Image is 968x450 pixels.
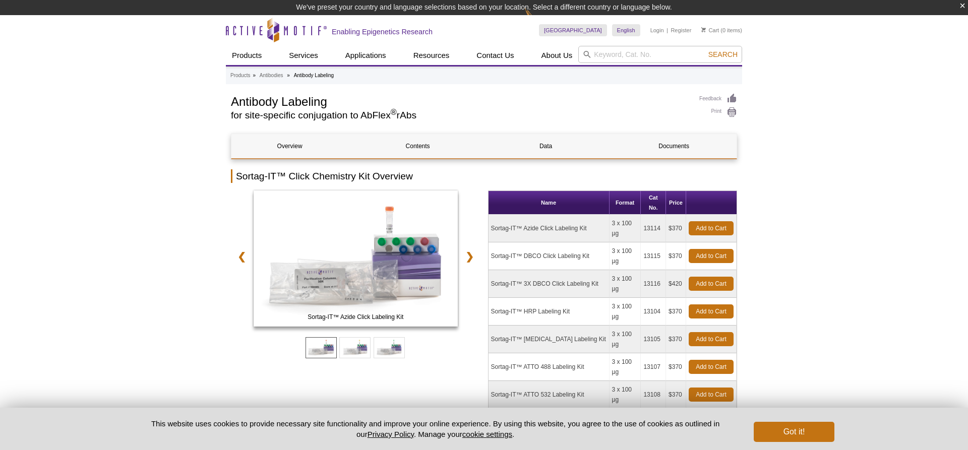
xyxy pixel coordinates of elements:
[260,71,283,80] a: Antibodies
[641,270,666,298] td: 13116
[666,298,686,326] td: $370
[134,418,737,439] p: This website uses cookies to provide necessary site functionality and improve your online experie...
[489,191,610,215] th: Name
[699,93,737,104] a: Feedback
[359,134,476,158] a: Contents
[339,46,392,65] a: Applications
[666,191,686,215] th: Price
[231,111,689,120] h2: for site-specific conjugation to AbFlex rAbs
[231,93,689,108] h1: Antibody Labeling
[650,27,664,34] a: Login
[641,353,666,381] td: 13107
[489,326,610,353] td: Sortag-IT™ [MEDICAL_DATA] Labeling Kit
[535,46,579,65] a: About Us
[701,24,742,36] li: (0 items)
[470,46,520,65] a: Contact Us
[253,73,256,78] li: »
[610,191,641,215] th: Format
[641,191,666,215] th: Cat No.
[489,242,610,270] td: Sortag-IT™ DBCO Click Labeling Kit
[689,360,734,374] a: Add to Cart
[332,27,433,36] h2: Enabling Epigenetics Research
[701,27,706,32] img: Your Cart
[708,50,738,58] span: Search
[666,270,686,298] td: $420
[610,381,641,409] td: 3 x 100 µg
[294,73,334,78] li: Antibody Labeling
[666,326,686,353] td: $370
[689,332,734,346] a: Add to Cart
[689,221,734,235] a: Add to Cart
[671,27,691,34] a: Register
[754,422,834,442] button: Got it!
[610,353,641,381] td: 3 x 100 µg
[610,270,641,298] td: 3 x 100 µg
[231,245,253,268] a: ❮
[705,50,741,59] button: Search
[391,108,397,116] sup: ®
[612,24,640,36] a: English
[231,169,737,183] h2: Sortag-IT™ Click Chemistry Kit Overview
[254,190,458,330] a: Sortag-IT™ Azide Click Labeling Kit
[610,242,641,270] td: 3 x 100 µg
[610,215,641,242] td: 3 x 100 µg
[488,134,604,158] a: Data
[407,46,456,65] a: Resources
[231,134,348,158] a: Overview
[641,298,666,326] td: 13104
[226,46,268,65] a: Products
[459,245,480,268] a: ❯
[489,381,610,409] td: Sortag-IT™ ATTO 532 Labeling Kit
[610,326,641,353] td: 3 x 100 µg
[230,71,250,80] a: Products
[701,27,719,34] a: Cart
[699,107,737,118] a: Print
[462,430,512,438] button: cookie settings
[489,215,610,242] td: Sortag-IT™ Azide Click Labeling Kit
[283,46,324,65] a: Services
[489,353,610,381] td: Sortag-IT™ ATTO 488 Labeling Kit
[641,326,666,353] td: 13105
[666,242,686,270] td: $370
[689,277,734,291] a: Add to Cart
[641,381,666,409] td: 13108
[368,430,414,438] a: Privacy Policy
[641,215,666,242] td: 13114
[689,249,734,263] a: Add to Cart
[666,215,686,242] td: $370
[666,353,686,381] td: $370
[539,24,607,36] a: [GEOGRAPHIC_DATA]
[616,134,732,158] a: Documents
[525,8,552,31] img: Change Here
[610,298,641,326] td: 3 x 100 µg
[667,24,668,36] li: |
[689,304,734,318] a: Add to Cart
[287,73,290,78] li: »
[489,270,610,298] td: Sortag-IT™ 3X DBCO Click Labeling Kit
[489,298,610,326] td: Sortag-IT™ HRP Labeling Kit
[254,190,458,327] img: Sortag-IT™ Azide Click Labeling Kit
[578,46,742,63] input: Keyword, Cat. No.
[256,312,455,322] span: Sortag-IT™ Azide Click Labeling Kit
[641,242,666,270] td: 13115
[689,388,734,402] a: Add to Cart
[666,381,686,409] td: $370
